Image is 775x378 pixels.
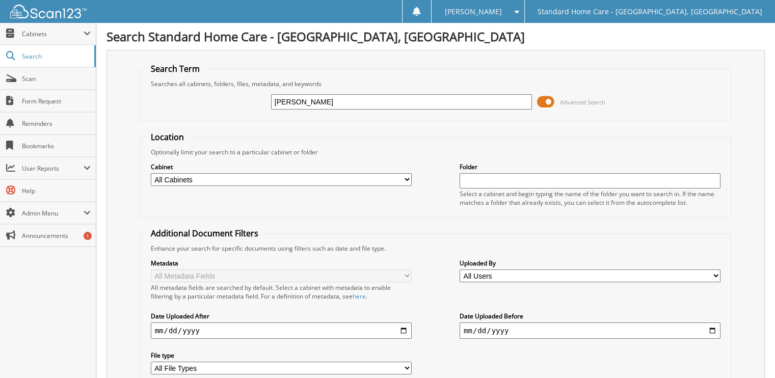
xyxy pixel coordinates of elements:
[22,209,84,218] span: Admin Menu
[22,52,89,61] span: Search
[106,28,765,45] h1: Search Standard Home Care - [GEOGRAPHIC_DATA], [GEOGRAPHIC_DATA]
[146,244,726,253] div: Enhance your search for specific documents using filters such as date and file type.
[560,98,605,106] span: Advanced Search
[151,312,412,320] label: Date Uploaded After
[460,163,720,171] label: Folder
[460,312,720,320] label: Date Uploaded Before
[22,97,91,105] span: Form Request
[22,119,91,128] span: Reminders
[22,231,91,240] span: Announcements
[460,322,720,339] input: end
[151,322,412,339] input: start
[151,259,412,267] label: Metadata
[460,259,720,267] label: Uploaded By
[538,9,762,15] span: Standard Home Care - [GEOGRAPHIC_DATA], [GEOGRAPHIC_DATA]
[146,228,263,239] legend: Additional Document Filters
[10,5,87,18] img: scan123-logo-white.svg
[151,283,412,301] div: All metadata fields are searched by default. Select a cabinet with metadata to enable filtering b...
[146,63,205,74] legend: Search Term
[353,292,366,301] a: here
[151,351,412,360] label: File type
[151,163,412,171] label: Cabinet
[22,142,91,150] span: Bookmarks
[146,148,726,156] div: Optionally limit your search to a particular cabinet or folder
[146,79,726,88] div: Searches all cabinets, folders, files, metadata, and keywords
[84,232,92,240] div: 1
[460,190,720,207] div: Select a cabinet and begin typing the name of the folder you want to search in. If the name match...
[444,9,501,15] span: [PERSON_NAME]
[22,30,84,38] span: Cabinets
[146,131,189,143] legend: Location
[22,74,91,83] span: Scan
[22,164,84,173] span: User Reports
[22,186,91,195] span: Help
